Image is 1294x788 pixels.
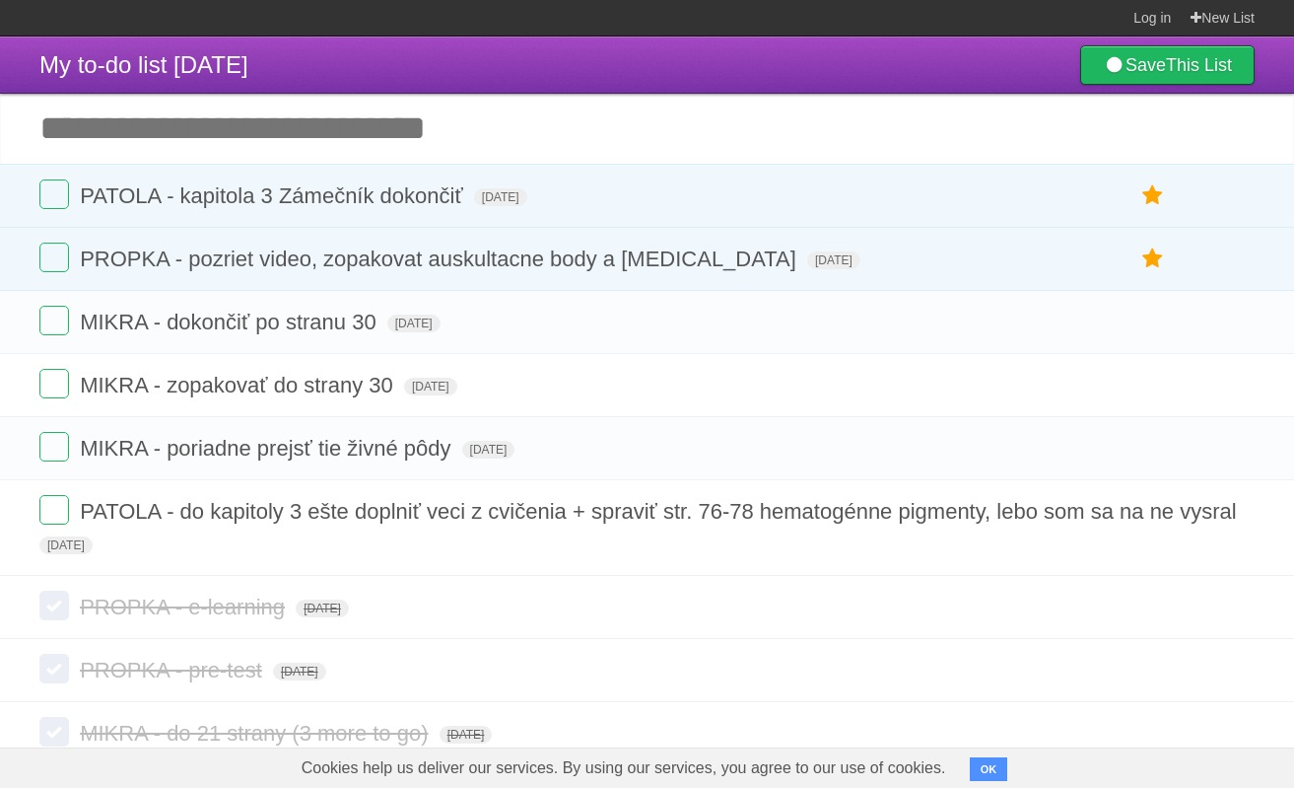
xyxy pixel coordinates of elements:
label: Done [39,495,69,525]
b: This List [1166,55,1232,75]
span: PROPKA - e-learning [80,595,290,619]
label: Done [39,591,69,620]
label: Done [39,306,69,335]
span: [DATE] [39,537,93,554]
span: [DATE] [273,663,326,681]
span: [DATE] [440,726,493,744]
button: OK [970,757,1008,781]
label: Done [39,369,69,398]
span: MIKRA - do 21 strany (3 more to go) [80,721,433,746]
label: Star task [1134,179,1172,212]
span: [DATE] [462,441,515,459]
span: MIKRA - dokončiť po stranu 30 [80,310,381,334]
span: [DATE] [296,600,349,617]
span: PROPKA - pre-test [80,658,267,682]
span: MIKRA - zopakovať do strany 30 [80,373,398,397]
span: [DATE] [387,315,441,332]
span: [DATE] [404,378,457,395]
label: Done [39,432,69,462]
span: PATOLA - do kapitoly 3 ešte doplniť veci z cvičenia + spraviť str. 76-78 hematogénne pigmenty, le... [80,499,1242,524]
label: Done [39,243,69,272]
span: [DATE] [474,188,527,206]
span: My to-do list [DATE] [39,51,248,78]
label: Done [39,179,69,209]
span: MIKRA - poriadne prejsť tie živné pôdy [80,436,455,461]
span: PROPKA - pozriet video, zopakovat auskultacne body a [MEDICAL_DATA] [80,247,801,271]
span: Cookies help us deliver our services. By using our services, you agree to our use of cookies. [282,749,966,788]
span: PATOLA - kapitola 3 Zámečník dokončiť [80,183,468,208]
span: [DATE] [807,251,860,269]
label: Done [39,654,69,683]
a: SaveThis List [1080,45,1255,85]
label: Done [39,717,69,747]
label: Star task [1134,243,1172,275]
